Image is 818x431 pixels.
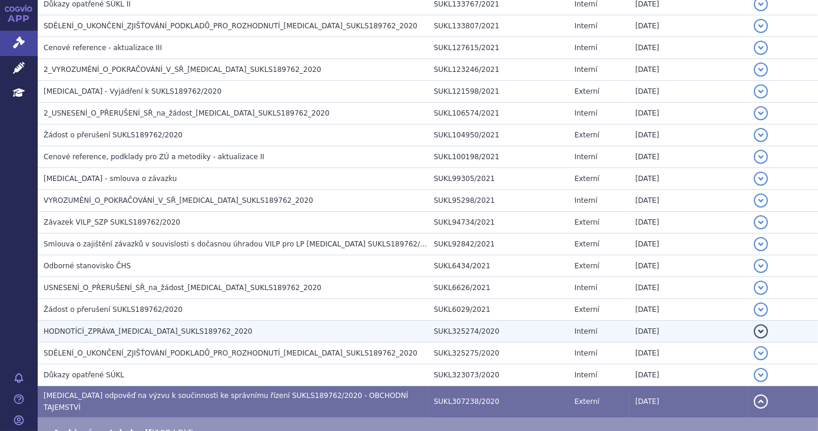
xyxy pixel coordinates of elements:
span: Interní [574,65,597,74]
td: [DATE] [630,168,749,190]
span: Xospata - smlouva o závazku [44,175,177,183]
span: Interní [574,109,597,117]
td: SUKL106574/2021 [428,103,569,124]
span: Odborné stanovisko ČHS [44,262,131,270]
td: [DATE] [630,81,749,103]
button: detail [754,41,768,55]
td: SUKL6029/2021 [428,299,569,321]
button: detail [754,62,768,77]
span: SDĚLENÍ_O_UKONČENÍ_ZJIŠŤOVÁNÍ_PODKLADŮ_PRO_ROZHODNUTÍ_XOSPATA_SUKLS189762_2020 [44,22,418,30]
span: SDĚLENÍ_O_UKONČENÍ_ZJIŠŤOVÁNÍ_PODKLADŮ_PRO_ROZHODNUTÍ_XOSPATA_SUKLS189762_2020 [44,349,418,357]
span: Interní [574,44,597,52]
td: SUKL6626/2021 [428,277,569,299]
span: Externí [574,397,599,406]
span: Interní [574,153,597,161]
button: detail [754,106,768,120]
button: detail [754,215,768,229]
td: [DATE] [630,386,749,417]
td: [DATE] [630,124,749,146]
span: Externí [574,131,599,139]
span: Smlouva o zajištění závazků v souvislosti s dočasnou úhradou VILP pro LP Xospata SUKLS189762/2020 [44,240,438,248]
span: VYROZUMĚNÍ_O_POKRAČOVÁNÍ_V_SŘ_XOSPATA_SUKLS189762_2020 [44,196,313,205]
button: detail [754,346,768,360]
button: detail [754,394,768,409]
span: Závazek VILP_SZP SUKLS189762/2020 [44,218,180,226]
span: Cenové reference - aktualizace III [44,44,162,52]
td: [DATE] [630,321,749,343]
td: [DATE] [630,277,749,299]
td: [DATE] [630,364,749,386]
button: detail [754,150,768,164]
td: SUKL6434/2021 [428,255,569,277]
button: detail [754,172,768,186]
span: Externí [574,262,599,270]
button: detail [754,302,768,317]
td: [DATE] [630,103,749,124]
span: USNESENÍ_O_PŘERUŠENÍ_SŘ_na_žádost_XOSPATA_SUKLS189762_2020 [44,284,322,292]
span: Interní [574,284,597,292]
td: SUKL99305/2021 [428,168,569,190]
td: [DATE] [630,190,749,212]
td: [DATE] [630,233,749,255]
span: Žádost o přerušení SUKLS189762/2020 [44,305,183,314]
span: Interní [574,22,597,30]
td: [DATE] [630,212,749,233]
td: [DATE] [630,37,749,59]
td: [DATE] [630,146,749,168]
td: SUKL307238/2020 [428,386,569,417]
span: Externí [574,218,599,226]
span: 2_USNESENÍ_O_PŘERUŠENÍ_SŘ_na_žádost_XOSPATA_SUKLS189762_2020 [44,109,329,117]
span: Externí [574,87,599,96]
td: [DATE] [630,343,749,364]
span: Interní [574,349,597,357]
span: Cenové reference, podklady pro ZÚ a metodiky - aktualizace II [44,153,264,161]
td: [DATE] [630,59,749,81]
td: [DATE] [630,255,749,277]
td: SUKL323073/2020 [428,364,569,386]
button: detail [754,259,768,273]
span: HODNOTÍCÍ_ZPRÁVA_XOSPATA_SUKLS189762_2020 [44,327,253,335]
td: SUKL325275/2020 [428,343,569,364]
span: 2_VYROZUMĚNÍ_O_POKRAČOVÁNÍ_V_SŘ_XOSPATA_SUKLS189762_2020 [44,65,321,74]
button: detail [754,237,768,251]
span: Interní [574,371,597,379]
span: Xospata - Vyjádření k SUKLS189762/2020 [44,87,221,96]
button: detail [754,324,768,338]
span: Interní [574,327,597,335]
button: detail [754,84,768,98]
td: SUKL94734/2021 [428,212,569,233]
button: detail [754,128,768,142]
td: SUKL133807/2021 [428,15,569,37]
td: [DATE] [630,15,749,37]
button: detail [754,281,768,295]
span: Důkazy opatřené SÚKL [44,371,124,379]
td: SUKL127615/2021 [428,37,569,59]
td: SUKL121598/2021 [428,81,569,103]
td: SUKL100198/2021 [428,146,569,168]
td: SUKL104950/2021 [428,124,569,146]
td: SUKL325274/2020 [428,321,569,343]
td: SUKL95298/2021 [428,190,569,212]
span: Externí [574,240,599,248]
button: detail [754,19,768,33]
span: Externí [574,175,599,183]
span: Externí [574,305,599,314]
button: detail [754,368,768,382]
span: Žádost o přerušení SUKLS189762/2020 [44,131,183,139]
button: detail [754,193,768,208]
td: SUKL123246/2021 [428,59,569,81]
span: Interní [574,196,597,205]
span: Xospata odpověď na výzvu k součinnosti ke správnímu řízení SUKLS189762/2020 - OBCHODNÍ TAJEMSTVÍ [44,391,408,412]
td: [DATE] [630,299,749,321]
td: SUKL92842/2021 [428,233,569,255]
